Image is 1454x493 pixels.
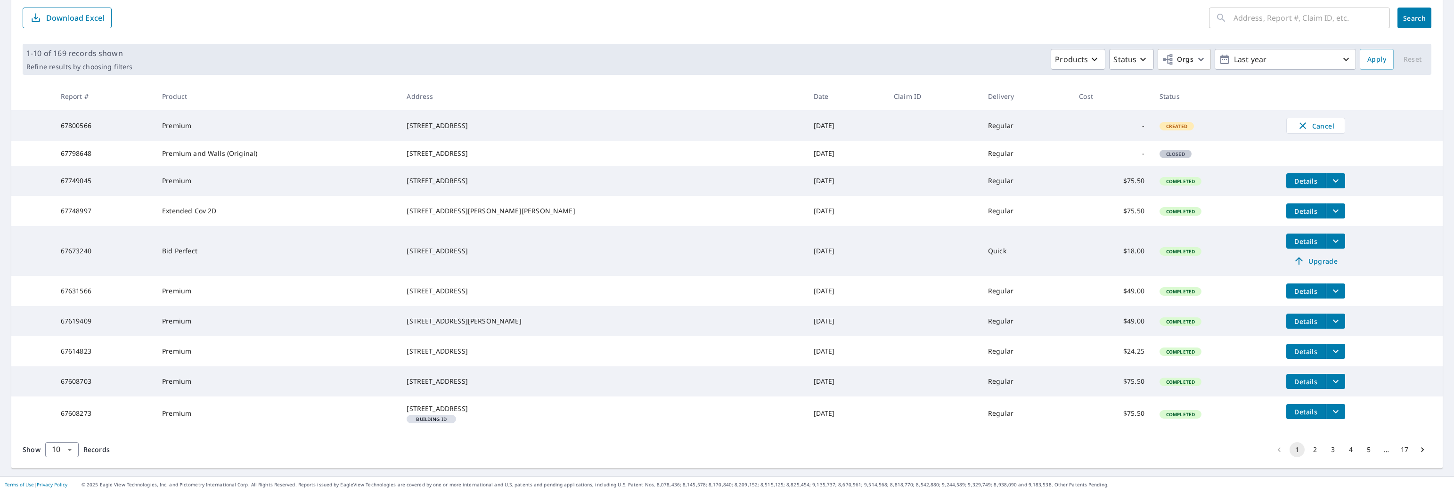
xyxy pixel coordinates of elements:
[806,306,887,336] td: [DATE]
[1158,49,1211,70] button: Orgs
[23,445,41,454] span: Show
[53,110,155,141] td: 67800566
[1361,442,1376,457] button: Go to page 5
[1270,442,1431,457] nav: pagination navigation
[155,366,399,396] td: Premium
[53,226,155,276] td: 67673240
[23,8,112,28] button: Download Excel
[155,141,399,166] td: Premium and Walls (Original)
[1160,151,1191,157] span: Closed
[1292,255,1340,267] span: Upgrade
[53,82,155,110] th: Report #
[1326,283,1345,299] button: filesDropdownBtn-67631566
[1233,5,1390,31] input: Address, Report #, Claim ID, etc.
[1286,374,1326,389] button: detailsBtn-67608703
[407,316,798,326] div: [STREET_ADDRESS][PERSON_NAME]
[155,82,399,110] th: Product
[1360,49,1394,70] button: Apply
[1415,442,1430,457] button: Go to next page
[83,445,110,454] span: Records
[1071,366,1152,396] td: $75.50
[980,336,1071,366] td: Regular
[155,306,399,336] td: Premium
[53,141,155,166] td: 67798648
[155,196,399,226] td: Extended Cov 2D
[1326,234,1345,249] button: filesDropdownBtn-67673240
[1160,123,1193,129] span: Created
[53,276,155,306] td: 67631566
[1292,237,1320,246] span: Details
[1071,336,1152,366] td: $24.25
[1326,344,1345,359] button: filesDropdownBtn-67614823
[980,366,1071,396] td: Regular
[37,481,67,488] a: Privacy Policy
[1292,347,1320,356] span: Details
[1286,314,1326,329] button: detailsBtn-67619409
[1113,54,1136,65] p: Status
[1160,208,1201,215] span: Completed
[980,110,1071,141] td: Regular
[1292,207,1320,216] span: Details
[1326,173,1345,188] button: filesDropdownBtn-67749045
[407,404,798,413] div: [STREET_ADDRESS]
[416,417,447,421] em: Building ID
[1326,374,1345,389] button: filesDropdownBtn-67608703
[45,442,79,457] div: Show 10 records
[53,366,155,396] td: 67608703
[1292,377,1320,386] span: Details
[1051,49,1105,70] button: Products
[1292,177,1320,186] span: Details
[53,306,155,336] td: 67619409
[1286,283,1326,299] button: detailsBtn-67631566
[980,141,1071,166] td: Regular
[980,276,1071,306] td: Regular
[1292,407,1320,416] span: Details
[1286,234,1326,249] button: detailsBtn-67673240
[1379,445,1394,454] div: …
[82,481,1449,488] p: © 2025 Eagle View Technologies, Inc. and Pictometry International Corp. All Rights Reserved. Repo...
[1286,118,1345,134] button: Cancel
[155,110,399,141] td: Premium
[5,482,67,487] p: |
[155,336,399,366] td: Premium
[1326,203,1345,218] button: filesDropdownBtn-67748997
[1307,442,1323,457] button: Go to page 2
[806,366,887,396] td: [DATE]
[1296,120,1335,131] span: Cancel
[155,276,399,306] td: Premium
[407,246,798,256] div: [STREET_ADDRESS]
[806,336,887,366] td: [DATE]
[980,306,1071,336] td: Regular
[806,110,887,141] td: [DATE]
[1160,318,1201,325] span: Completed
[1286,173,1326,188] button: detailsBtn-67749045
[806,226,887,276] td: [DATE]
[1071,396,1152,430] td: $75.50
[407,121,798,130] div: [STREET_ADDRESS]
[806,396,887,430] td: [DATE]
[1292,317,1320,326] span: Details
[1230,51,1340,68] p: Last year
[407,206,798,216] div: [STREET_ADDRESS][PERSON_NAME][PERSON_NAME]
[1071,306,1152,336] td: $49.00
[980,166,1071,196] td: Regular
[1160,178,1201,185] span: Completed
[26,48,132,59] p: 1-10 of 169 records shown
[1367,54,1386,65] span: Apply
[1152,82,1279,110] th: Status
[1160,348,1201,355] span: Completed
[1397,442,1412,457] button: Go to page 17
[806,166,887,196] td: [DATE]
[1071,196,1152,226] td: $75.50
[886,82,980,110] th: Claim ID
[1160,379,1201,385] span: Completed
[980,226,1071,276] td: Quick
[806,141,887,166] td: [DATE]
[53,166,155,196] td: 67749045
[1343,442,1358,457] button: Go to page 4
[155,166,399,196] td: Premium
[1071,166,1152,196] td: $75.50
[1071,141,1152,166] td: -
[399,82,806,110] th: Address
[1071,276,1152,306] td: $49.00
